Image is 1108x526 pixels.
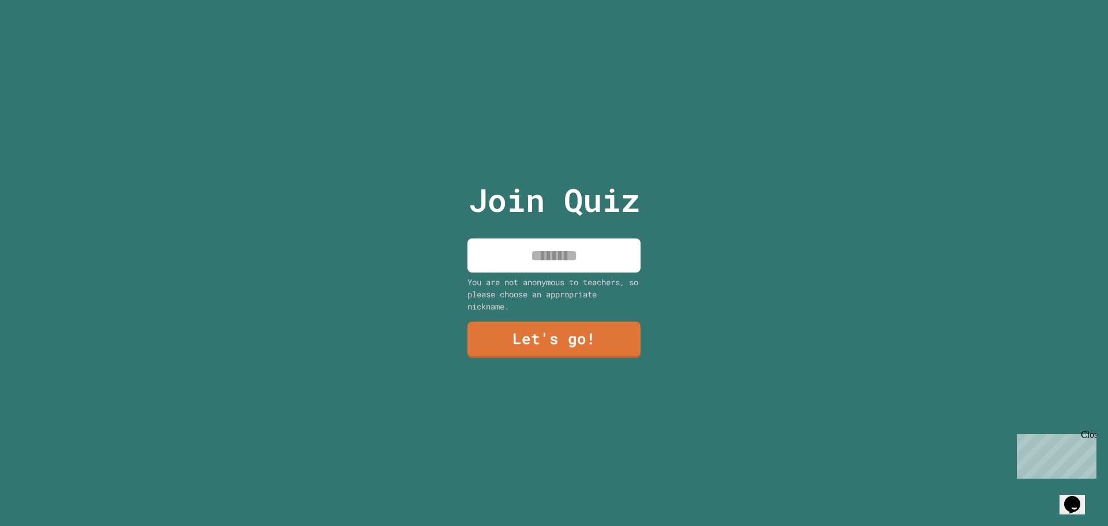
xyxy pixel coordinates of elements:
[467,276,641,312] div: You are not anonymous to teachers, so please choose an appropriate nickname.
[1060,480,1096,514] iframe: chat widget
[469,176,640,224] p: Join Quiz
[467,322,641,358] a: Let's go!
[1012,430,1096,479] iframe: chat widget
[5,5,80,73] div: Chat with us now!Close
